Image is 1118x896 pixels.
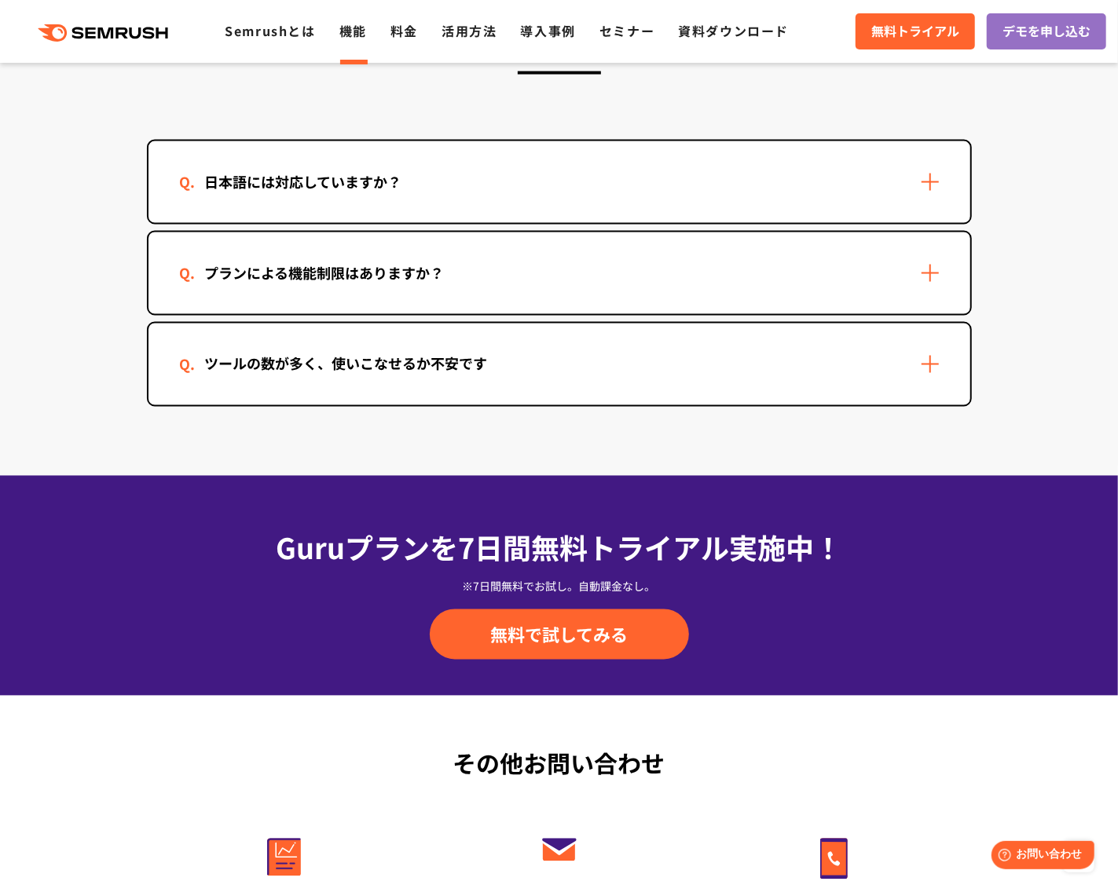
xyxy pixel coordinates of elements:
iframe: Help widget launcher [978,835,1101,879]
span: 無料で試してみる [490,623,628,646]
div: 日本語には対応していますか？ [180,170,427,193]
a: Semrushとは [225,21,315,40]
a: 料金 [390,21,418,40]
a: 資料ダウンロード [678,21,789,40]
div: その他お問い合わせ [147,746,972,781]
a: 導入事例 [521,21,576,40]
a: 活用方法 [442,21,497,40]
a: セミナー [599,21,654,40]
span: 無料トライアル実施中！ [531,527,842,568]
div: ツールの数が多く、使いこなせるか不安です [180,353,513,375]
div: プランによる機能制限はありますか？ [180,261,470,284]
div: ※7日間無料でお試し。自動課金なし。 [147,579,972,594]
span: 無料トライアル [871,21,959,42]
div: Guruプランを7日間 [147,526,972,569]
a: 無料で試してみる [430,609,689,660]
span: デモを申し込む [1003,21,1091,42]
a: 無料トライアル [856,13,975,49]
a: 機能 [339,21,367,40]
a: デモを申し込む [987,13,1106,49]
